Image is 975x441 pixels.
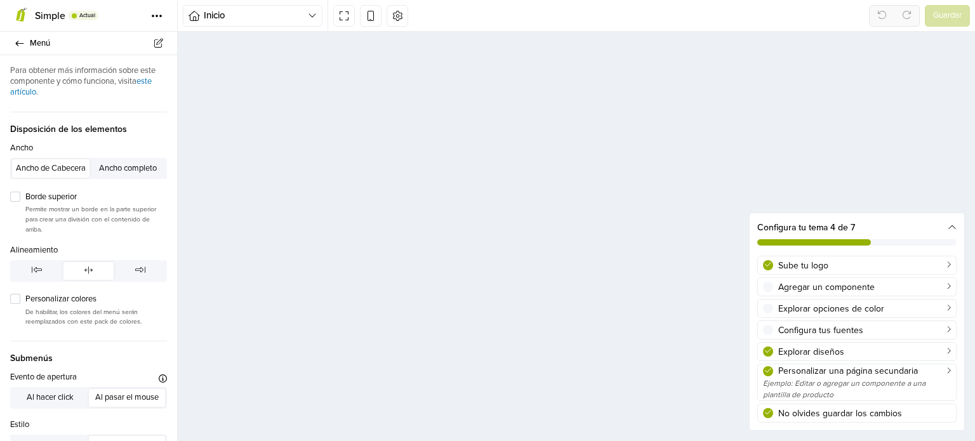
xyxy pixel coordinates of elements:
[750,213,964,253] div: Configura tu tema 4 de 7
[12,389,88,407] button: Al hacer click
[10,341,167,365] span: Submenús
[10,112,167,136] span: Disposición de los elementos
[933,10,962,22] span: Guardar
[925,5,970,27] button: Guardar
[25,307,167,327] p: De habilitar, los colores del menú serán reemplazados con este pack de colores.
[778,364,951,378] div: Personalizar una página secundaria
[778,302,951,315] div: Explorar opciones de color
[90,159,165,177] button: Ancho completo
[10,76,152,97] a: este artículo
[89,389,165,407] button: Al pasar el mouse
[10,142,33,155] label: Ancho
[10,371,77,384] label: Evento de apertura
[778,407,951,420] div: No olvides guardar los cambios
[763,378,951,400] div: Ejemplo: Editar o agregar un componente a una plantilla de producto
[10,419,29,431] label: Estilo
[204,8,308,23] span: Inicio
[757,221,957,234] div: Configura tu tema 4 de 7
[778,324,951,337] div: Configura tus fuentes
[10,244,58,257] label: Alineamiento
[30,34,162,52] span: Menú
[778,345,951,359] div: Explorar diseños
[25,204,167,234] p: Permite mostrar un borde en la parte superior para crear una división con el contenido de arriba.
[183,5,322,27] button: Inicio
[25,191,167,204] label: Borde superior
[10,65,167,98] p: Para obtener más información sobre este componente y cómo funciona, visita .
[778,280,951,294] div: Agregar un componente
[25,293,167,306] label: Personalizar colores
[778,259,951,272] div: Sube tu logo
[79,13,95,18] span: Actual
[757,256,957,275] a: Sube tu logo
[35,10,65,22] span: Simple
[12,159,90,177] button: Ancho de Cabecera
